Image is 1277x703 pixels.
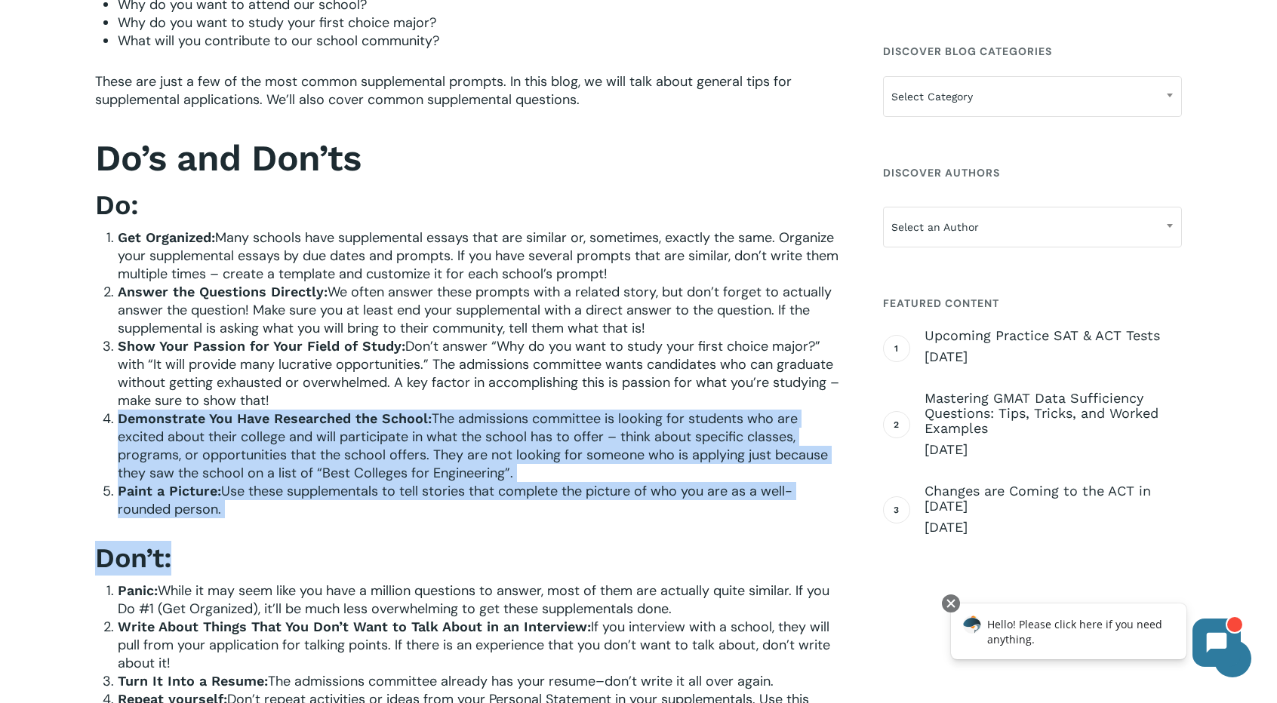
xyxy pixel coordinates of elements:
span: Many schools have supplemental essays that are similar or, sometimes, exactly the same. Organize ... [118,229,839,283]
b: Answer the Questions Directly: [118,284,328,299]
span: Select Category [883,76,1182,117]
span: Changes are Coming to the ACT in [DATE] [925,484,1182,514]
span: These are just a few of the most common supplemental prompts. In this blog, we will talk about ge... [95,72,792,109]
a: Upcoming Practice SAT & ACT Tests [DATE] [925,328,1182,366]
b: Get Organized: [118,229,215,245]
b: Paint a Picture: [118,483,221,499]
b: Show Your Passion for Your Field of Study: [118,338,405,354]
span: [DATE] [925,441,1182,459]
a: Changes are Coming to the ACT in [DATE] [DATE] [925,484,1182,536]
iframe: Chatbot [935,591,1256,682]
span: Mastering GMAT Data Sufficiency Questions: Tips, Tricks, and Worked Examples [925,391,1182,436]
span: Why do you want to study your first choice major? [118,14,436,32]
span: [DATE] [925,348,1182,366]
strong: Do’s and Don’ts [95,137,361,180]
h4: Discover Authors [883,159,1182,186]
span: Upcoming Practice SAT & ACT Tests [925,328,1182,343]
strong: Do: [95,189,139,221]
b: Demonstrate You Have Researched the School: [118,410,432,426]
span: The admissions committee already has your resume–don’t write it all over again. [268,672,774,690]
a: Mastering GMAT Data Sufficiency Questions: Tips, Tricks, and Worked Examples [DATE] [925,391,1182,459]
span: Select an Author [883,207,1182,247]
h4: Discover Blog Categories [883,38,1182,65]
b: Panic: [118,582,158,598]
span: While it may seem like you have a million questions to answer, most of them are actually quite si... [118,582,829,618]
b: Don’t: [95,542,171,574]
h4: Featured Content [883,290,1182,317]
span: What will you contribute to our school community? [118,32,439,50]
span: Select an Author [884,211,1181,243]
span: Select Category [884,81,1181,112]
span: If you interview with a school, they will pull from your application for talking points. If there... [118,618,830,672]
span: Don’t answer “Why do you want to study your first choice major?” with “It will provide many lucra... [118,337,839,410]
span: The admissions committee is looking for students who are excited about their college and will par... [118,410,828,482]
b: Turn It Into a Resume: [118,673,268,689]
span: Use these supplementals to tell stories that complete the picture of who you are as a well-rounde... [118,482,792,518]
b: Write About Things That You Don’t Want to Talk About in an Interview: [118,619,591,634]
span: [DATE] [925,518,1182,536]
span: We often answer these prompts with a related story, but don’t forget to actually answer the quest... [118,283,832,337]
